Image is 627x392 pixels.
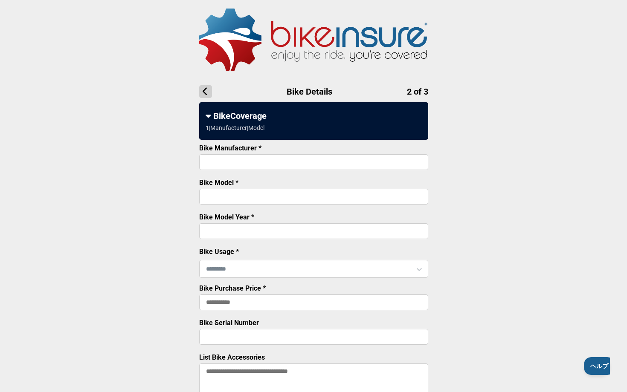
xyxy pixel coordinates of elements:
[199,213,254,221] label: Bike Model Year *
[199,319,259,327] label: Bike Serial Number
[206,111,422,121] div: BikeCoverage
[407,86,428,97] span: 2 of 3
[584,357,610,375] iframe: カスタマーサポートを切り替える
[199,284,266,292] label: Bike Purchase Price *
[199,85,428,98] h1: Bike Details
[206,124,264,131] div: 1 | Manufacturer | Model
[199,353,265,361] label: List Bike Accessories
[199,248,239,256] label: Bike Usage *
[199,179,238,187] label: Bike Model *
[199,144,261,152] label: Bike Manufacturer *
